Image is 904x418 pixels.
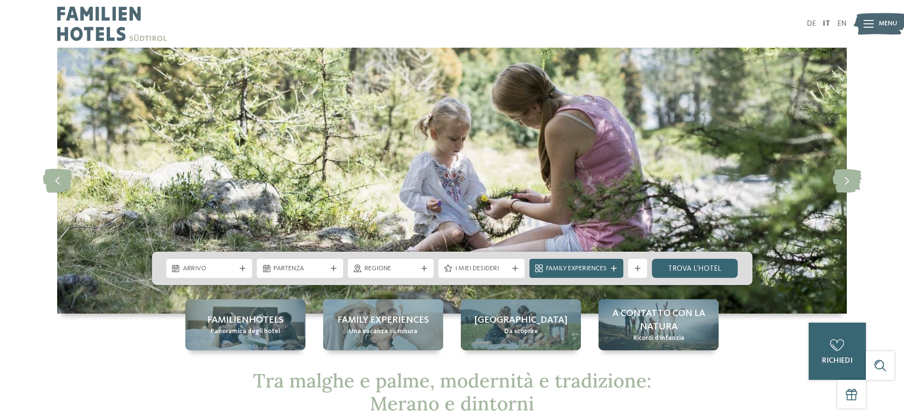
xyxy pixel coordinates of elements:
[837,20,847,28] a: EN
[608,307,709,334] span: A contatto con la natura
[183,264,236,274] span: Arrivo
[879,19,897,29] span: Menu
[504,327,538,336] span: Da scoprire
[337,314,429,327] span: Family experiences
[365,264,417,274] span: Regione
[461,299,581,350] a: Family hotel a Merano: varietà allo stato puro! [GEOGRAPHIC_DATA] Da scoprire
[57,48,847,314] img: Family hotel a Merano: varietà allo stato puro!
[822,357,853,365] span: richiedi
[253,368,651,416] span: Tra malghe e palme, modernità e tradizione: Merano e dintorni
[323,299,443,350] a: Family hotel a Merano: varietà allo stato puro! Family experiences Una vacanza su misura
[807,20,816,28] a: DE
[274,264,326,274] span: Partenza
[809,323,866,380] a: richiedi
[211,327,280,336] span: Panoramica degli hotel
[546,264,607,274] span: Family Experiences
[207,314,284,327] span: Familienhotels
[599,299,719,350] a: Family hotel a Merano: varietà allo stato puro! A contatto con la natura Ricordi d’infanzia
[475,314,568,327] span: [GEOGRAPHIC_DATA]
[823,20,830,28] a: IT
[455,264,508,274] span: I miei desideri
[652,259,738,278] a: trova l’hotel
[633,334,684,343] span: Ricordi d’infanzia
[349,327,417,336] span: Una vacanza su misura
[185,299,305,350] a: Family hotel a Merano: varietà allo stato puro! Familienhotels Panoramica degli hotel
